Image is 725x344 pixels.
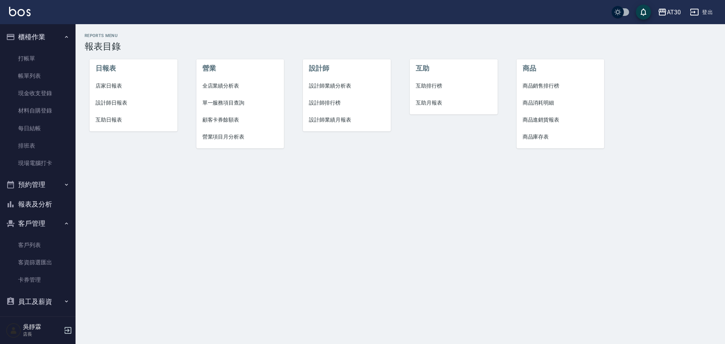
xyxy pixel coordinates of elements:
[196,59,284,77] li: 營業
[3,254,72,271] a: 客資篩選匯出
[517,128,605,145] a: 商品庫存表
[202,99,278,107] span: 單一服務項目查詢
[517,77,605,94] a: 商品銷售排行榜
[202,133,278,141] span: 營業項目月分析表
[303,77,391,94] a: 設計師業績分析表
[309,99,385,107] span: 設計師排行榜
[687,5,716,19] button: 登出
[202,82,278,90] span: 全店業績分析表
[3,194,72,214] button: 報表及分析
[3,154,72,172] a: 現場電腦打卡
[85,41,716,52] h3: 報表目錄
[89,111,177,128] a: 互助日報表
[96,82,171,90] span: 店家日報表
[3,175,72,194] button: 預約管理
[6,323,21,338] img: Person
[96,99,171,107] span: 設計師日報表
[517,59,605,77] li: 商品
[667,8,681,17] div: AT30
[303,59,391,77] li: 設計師
[3,311,72,331] button: 商品管理
[3,292,72,312] button: 員工及薪資
[196,111,284,128] a: 顧客卡券餘額表
[3,102,72,119] a: 材料自購登錄
[96,116,171,124] span: 互助日報表
[517,111,605,128] a: 商品進銷貨報表
[3,214,72,233] button: 客戶管理
[3,85,72,102] a: 現金收支登錄
[3,271,72,288] a: 卡券管理
[89,77,177,94] a: 店家日報表
[3,120,72,137] a: 每日結帳
[523,133,599,141] span: 商品庫存表
[196,94,284,111] a: 單一服務項目查詢
[3,236,72,254] a: 客戶列表
[309,82,385,90] span: 設計師業績分析表
[416,99,492,107] span: 互助月報表
[196,128,284,145] a: 營業項目月分析表
[202,116,278,124] span: 顧客卡券餘額表
[410,77,498,94] a: 互助排行榜
[303,111,391,128] a: 設計師業績月報表
[23,323,62,331] h5: 吳靜霖
[309,116,385,124] span: 設計師業績月報表
[89,59,177,77] li: 日報表
[416,82,492,90] span: 互助排行榜
[523,99,599,107] span: 商品消耗明細
[303,94,391,111] a: 設計師排行榜
[23,331,62,338] p: 店長
[196,77,284,94] a: 全店業績分析表
[85,33,716,38] h2: Reports Menu
[3,50,72,67] a: 打帳單
[3,27,72,47] button: 櫃檯作業
[3,137,72,154] a: 排班表
[517,94,605,111] a: 商品消耗明細
[655,5,684,20] button: AT30
[636,5,651,20] button: save
[523,116,599,124] span: 商品進銷貨報表
[410,59,498,77] li: 互助
[410,94,498,111] a: 互助月報表
[9,7,31,16] img: Logo
[3,67,72,85] a: 帳單列表
[523,82,599,90] span: 商品銷售排行榜
[89,94,177,111] a: 設計師日報表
